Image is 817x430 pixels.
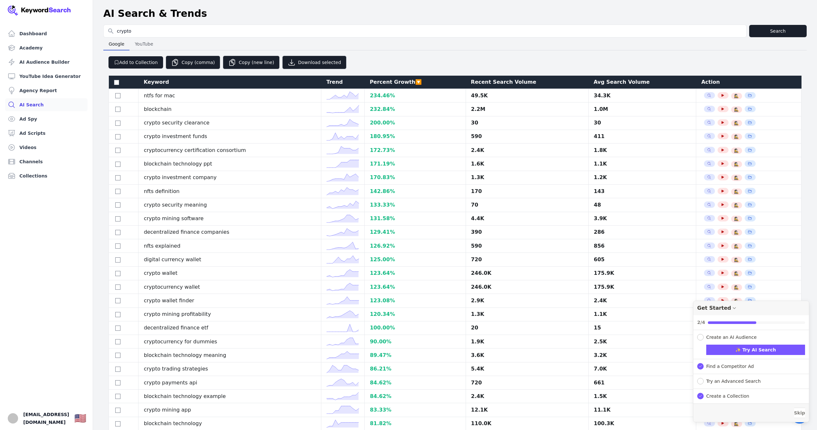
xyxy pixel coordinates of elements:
[749,25,807,37] button: Search
[370,379,460,387] div: 84.62 %
[471,105,583,113] div: 2.2M
[8,413,18,424] img: Артем Лахтарина
[471,201,583,209] div: 70
[693,374,809,389] button: Expand Checklist
[471,365,583,373] div: 5.4K
[697,305,731,311] div: Get Started
[706,334,757,341] div: Create an AI Audience
[326,78,359,86] div: Trend
[594,160,691,168] div: 1.1K
[139,403,321,417] td: crypto mining app
[594,92,691,100] div: 34.3K
[594,297,691,305] div: 2.4K
[734,93,739,99] button: 🕵️‍♀️
[734,216,739,221] span: 🕵️‍♀️
[693,301,809,315] div: Drag to move checklist
[471,119,583,127] div: 30
[370,160,460,168] div: 171.19 %
[471,174,583,181] div: 1.3K
[701,78,796,86] div: Action
[471,338,583,346] div: 1.9K
[139,266,321,280] td: crypto wallet
[594,119,691,127] div: 30
[139,102,321,116] td: blockchain
[370,406,460,414] div: 83.33 %
[471,420,583,427] div: 110.0K
[370,133,460,140] div: 180.95 %
[370,78,460,86] div: Percent Growth 🔽
[594,324,691,332] div: 15
[139,239,321,253] td: nfts explained
[734,298,739,304] span: 🕵️‍♀️
[139,349,321,362] td: blockchain technology meaning
[594,269,691,277] div: 175.9K
[370,283,460,291] div: 123.64 %
[5,27,88,40] a: Dashboard
[23,411,69,426] span: [EMAIL_ADDRESS][DOMAIN_NAME]
[471,146,583,154] div: 2.4K
[139,307,321,321] td: crypto mining profitability
[794,410,805,416] span: Skip
[139,212,321,225] td: crypto mining software
[139,130,321,143] td: crypto investment funds
[139,321,321,335] td: decentralized finance etf
[693,389,809,403] button: Expand Checklist
[471,351,583,359] div: 3.6K
[132,39,156,48] span: YouTube
[471,78,583,86] div: Recent Search Volume
[139,157,321,171] td: blockchain technology ppt
[734,134,739,139] button: 🕵️‍♀️
[471,297,583,305] div: 2.9K
[734,121,739,126] button: 🕵️‍♀️
[5,141,88,154] a: Videos
[370,310,460,318] div: 120.34 %
[5,113,88,125] a: Ad Spy
[471,269,583,277] div: 246.0K
[370,228,460,236] div: 129.41 %
[370,420,460,427] div: 81.82 %
[5,84,88,97] a: Agency Report
[74,412,86,425] button: 🇺🇸
[594,283,691,291] div: 175.9K
[139,253,321,266] td: digital currency wallet
[471,324,583,332] div: 20
[734,244,739,249] button: 🕵️‍♀️
[104,25,746,37] input: Search
[706,363,754,370] div: Find a Competitor Ad
[734,175,739,180] button: 🕵️‍♀️
[734,203,739,208] button: 🕵️‍♀️
[594,78,691,86] div: Avg Search Volume
[370,324,460,332] div: 100.00 %
[594,420,691,427] div: 100.3K
[370,351,460,359] div: 89.47 %
[594,228,691,236] div: 286
[5,70,88,83] a: YouTube Idea Generator
[471,242,583,250] div: 590
[734,107,739,112] button: 🕵️‍♀️
[735,347,776,353] span: ✨ Try AI Search
[370,119,460,127] div: 200.00 %
[471,215,583,222] div: 4.4K
[8,5,71,16] img: Your Company
[734,230,739,235] button: 🕵️‍♀️
[370,174,460,181] div: 170.83 %
[106,39,127,48] span: Google
[594,392,691,400] div: 1.5K
[5,127,88,140] a: Ad Scripts
[282,56,346,69] button: Download selected
[139,184,321,198] td: nfts definition
[693,301,809,330] button: Collapse Checklist
[370,188,460,195] div: 142.86 %
[734,421,739,426] button: 🕵️‍♀️
[370,215,460,222] div: 131.58 %
[370,365,460,373] div: 86.21 %
[594,406,691,414] div: 11.1K
[594,365,691,373] div: 7.0K
[734,285,739,290] button: 🕵️‍♀️
[706,393,749,400] div: Create a Collection
[734,257,739,263] button: 🕵️‍♀️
